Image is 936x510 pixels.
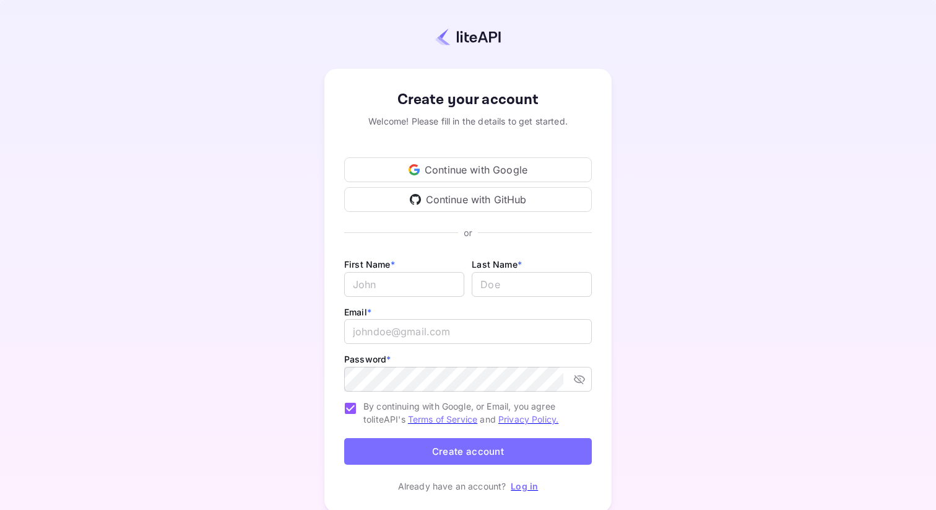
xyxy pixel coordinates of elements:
a: Privacy Policy. [498,414,558,424]
a: Terms of Service [408,414,477,424]
input: Doe [472,272,592,297]
span: By continuing with Google, or Email, you agree to liteAPI's and [363,400,582,426]
div: Continue with Google [344,157,592,182]
div: Welcome! Please fill in the details to get started. [344,115,592,128]
label: Email [344,307,371,317]
a: Log in [511,481,538,491]
input: johndoe@gmail.com [344,319,592,344]
label: First Name [344,259,395,270]
label: Password [344,354,391,364]
div: Create your account [344,89,592,111]
button: toggle password visibility [568,368,591,390]
label: Last Name [472,259,522,270]
input: John [344,272,464,297]
img: liteapi [435,28,501,46]
div: Continue with GitHub [344,187,592,212]
button: Create account [344,438,592,465]
p: Already have an account? [398,480,506,493]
